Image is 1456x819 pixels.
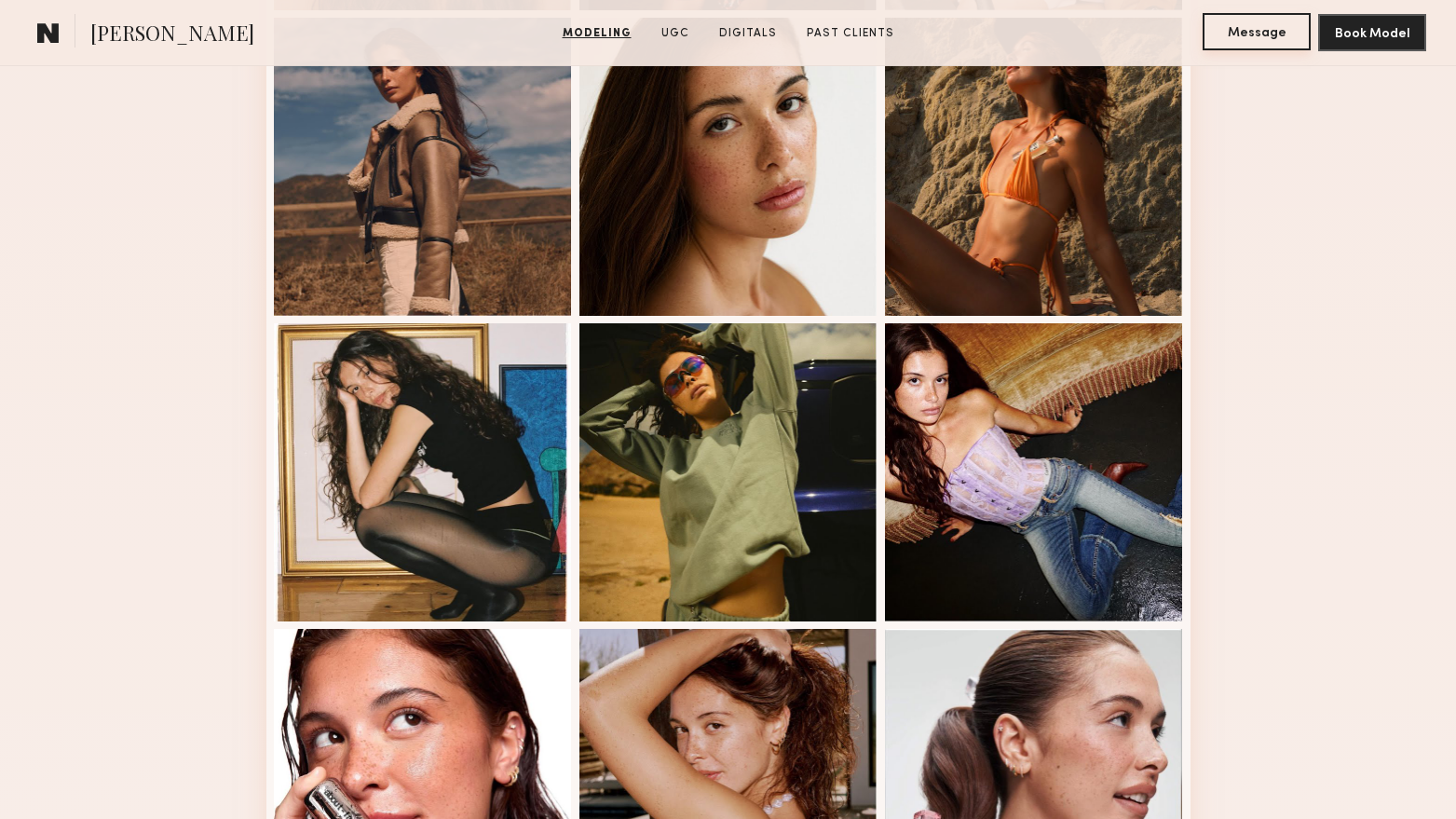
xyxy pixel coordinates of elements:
[712,25,784,42] a: Digitals
[1318,14,1426,51] button: Book Model
[1318,24,1426,40] a: Book Model
[555,25,639,42] a: Modeling
[1203,13,1311,50] button: Message
[90,19,254,51] span: [PERSON_NAME]
[799,25,902,42] a: Past Clients
[654,25,697,42] a: UGC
